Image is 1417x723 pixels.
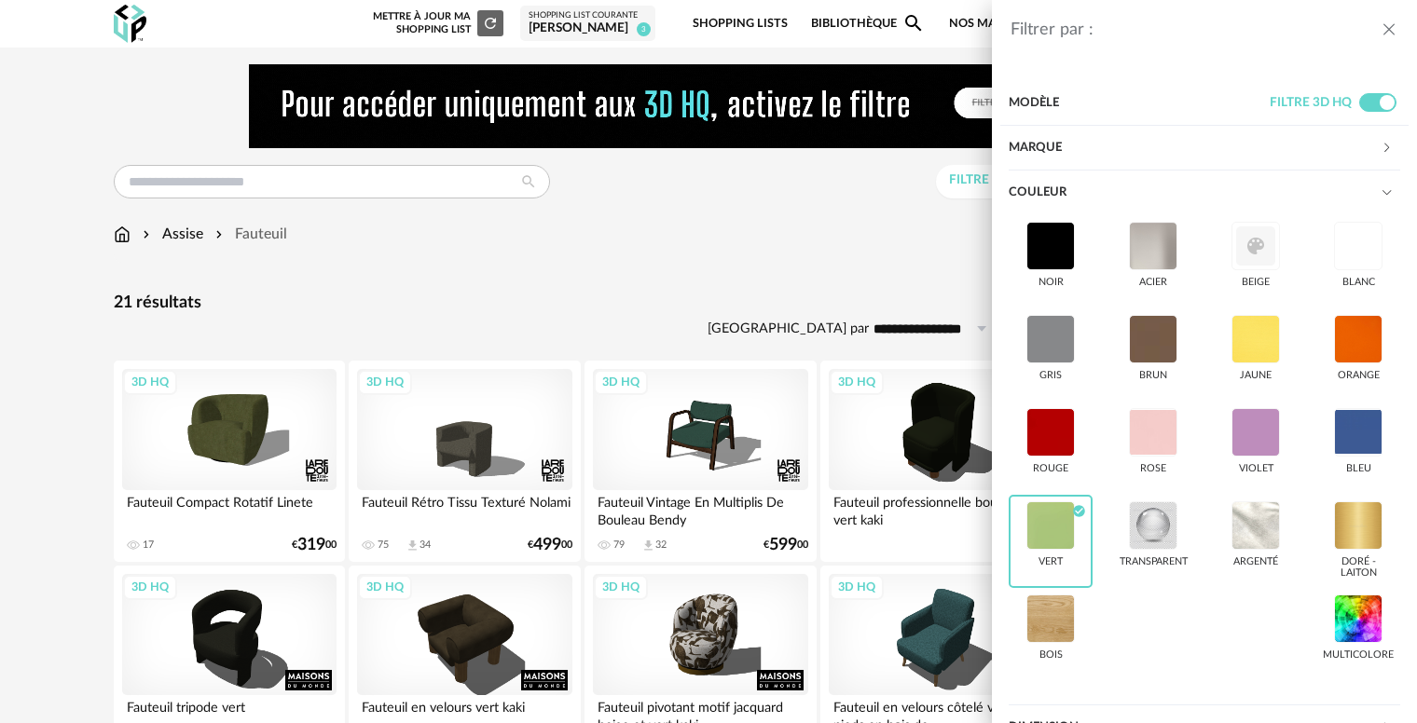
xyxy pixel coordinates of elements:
button: close drawer [1380,19,1398,43]
div: Marque [1009,126,1400,171]
div: noir [1039,277,1064,289]
div: orange [1338,370,1380,382]
div: Marque [1009,126,1381,171]
div: Modèle [1009,81,1270,126]
div: Filtrer par : [1011,20,1380,41]
div: bleu [1346,463,1371,475]
div: rose [1140,463,1166,475]
div: argenté [1233,556,1278,568]
div: multicolore [1323,649,1394,662]
div: Couleur [1009,215,1400,705]
div: jaune [1240,370,1272,382]
div: beige [1242,277,1270,289]
div: transparent [1120,556,1188,568]
div: brun [1139,370,1167,382]
div: gris [1039,370,1062,382]
div: vert [1039,556,1063,568]
div: violet [1239,463,1273,475]
span: Filtre 3D HQ [1270,96,1352,109]
div: doré - laiton [1323,556,1395,580]
div: blanc [1342,277,1375,289]
div: rouge [1033,463,1068,475]
div: Couleur [1009,171,1400,215]
div: Couleur [1009,171,1381,215]
div: acier [1139,277,1167,289]
span: Check Circle icon [1072,505,1086,515]
div: bois [1039,649,1063,662]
